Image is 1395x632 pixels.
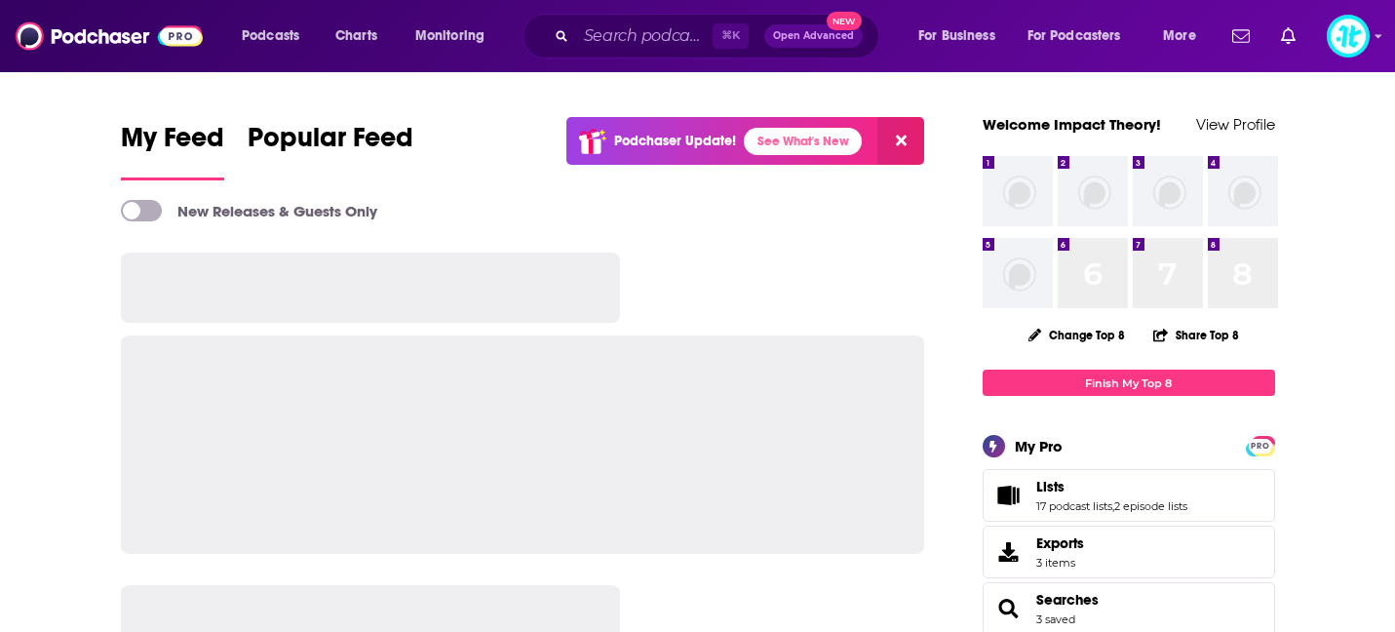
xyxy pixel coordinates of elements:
[1036,478,1187,495] a: Lists
[1208,156,1278,226] img: missing-image.png
[1327,15,1370,58] span: Logged in as ImpactTheory
[1163,22,1196,50] span: More
[989,538,1028,566] span: Exports
[1015,437,1063,455] div: My Pro
[983,469,1275,522] span: Lists
[1036,499,1112,513] a: 17 podcast lists
[1273,20,1303,53] a: Show notifications dropdown
[121,121,224,166] span: My Feed
[1249,438,1272,453] a: PRO
[1058,156,1128,226] img: missing-image.png
[773,31,854,41] span: Open Advanced
[1114,499,1187,513] a: 2 episode lists
[983,370,1275,396] a: Finish My Top 8
[983,238,1053,308] img: missing-image.png
[989,482,1028,509] a: Lists
[1196,115,1275,134] a: View Profile
[323,20,389,52] a: Charts
[1133,156,1203,226] img: missing-image.png
[614,133,736,149] p: Podchaser Update!
[983,156,1053,226] img: missing-image.png
[1036,478,1065,495] span: Lists
[1036,556,1084,570] span: 3 items
[228,20,325,52] button: open menu
[1224,20,1258,53] a: Show notifications dropdown
[1036,591,1099,609] a: Searches
[1249,439,1272,454] span: PRO
[1027,22,1121,50] span: For Podcasters
[576,20,713,52] input: Search podcasts, credits, & more...
[541,14,898,59] div: Search podcasts, credits, & more...
[121,200,377,221] a: New Releases & Guests Only
[248,121,413,180] a: Popular Feed
[764,24,863,48] button: Open AdvancedNew
[1036,612,1075,626] a: 3 saved
[1015,20,1149,52] button: open menu
[1036,534,1084,552] span: Exports
[242,22,299,50] span: Podcasts
[1017,323,1138,347] button: Change Top 8
[918,22,995,50] span: For Business
[121,121,224,180] a: My Feed
[16,18,203,55] img: Podchaser - Follow, Share and Rate Podcasts
[1327,15,1370,58] button: Show profile menu
[713,23,749,49] span: ⌘ K
[1112,499,1114,513] span: ,
[744,128,862,155] a: See What's New
[983,115,1161,134] a: Welcome Impact Theory!
[827,12,862,30] span: New
[402,20,510,52] button: open menu
[989,595,1028,622] a: Searches
[1152,316,1240,354] button: Share Top 8
[1327,15,1370,58] img: User Profile
[248,121,413,166] span: Popular Feed
[905,20,1020,52] button: open menu
[983,526,1275,578] a: Exports
[1149,20,1221,52] button: open menu
[335,22,377,50] span: Charts
[415,22,484,50] span: Monitoring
